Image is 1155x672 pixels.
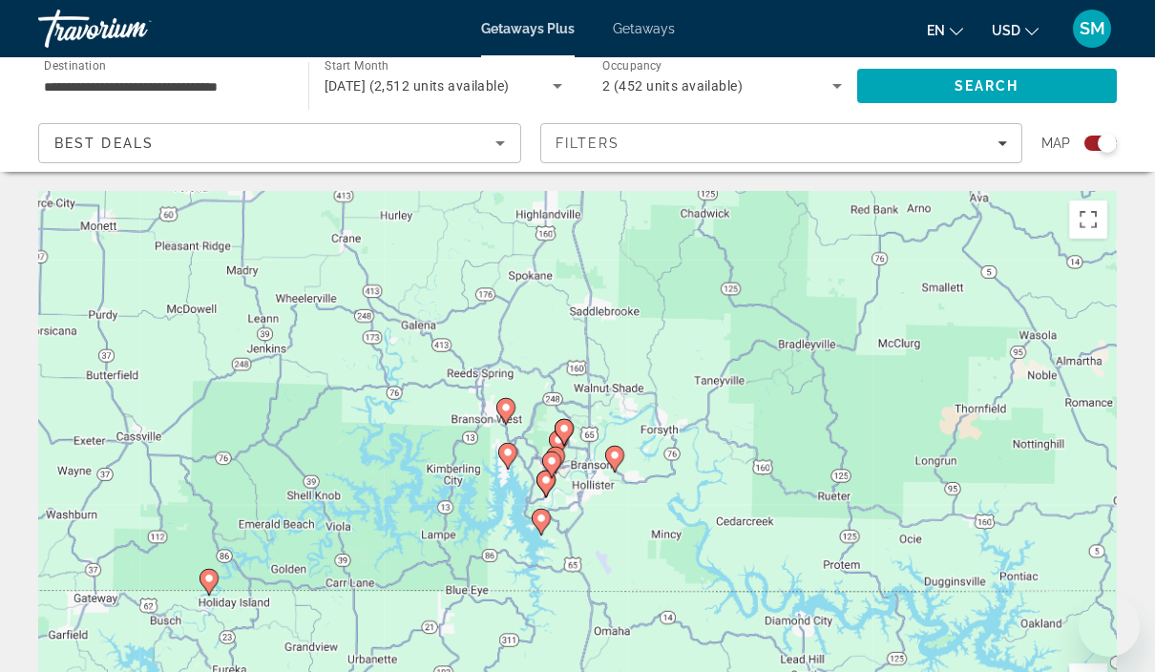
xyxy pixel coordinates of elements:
mat-select: Sort by [54,132,505,155]
a: Travorium [38,4,229,53]
a: Getaways Plus [481,21,575,36]
span: Destination [44,58,106,72]
span: 2 (452 units available) [602,78,743,94]
button: Search [857,69,1118,103]
input: Select destination [44,75,283,98]
a: Getaways [613,21,675,36]
span: USD [992,23,1020,38]
span: [DATE] (2,512 units available) [325,78,510,94]
span: Best Deals [54,136,154,151]
span: SM [1080,19,1105,38]
button: Change currency [992,16,1039,44]
button: User Menu [1067,9,1117,49]
span: Map [1041,130,1070,157]
span: Occupancy [602,59,662,73]
button: Change language [927,16,963,44]
span: Search [955,78,1019,94]
button: Toggle fullscreen view [1069,200,1107,239]
iframe: Button to launch messaging window [1079,596,1140,657]
span: en [927,23,945,38]
span: Filters [556,136,620,151]
button: Filters [540,123,1023,163]
span: Start Month [325,59,388,73]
